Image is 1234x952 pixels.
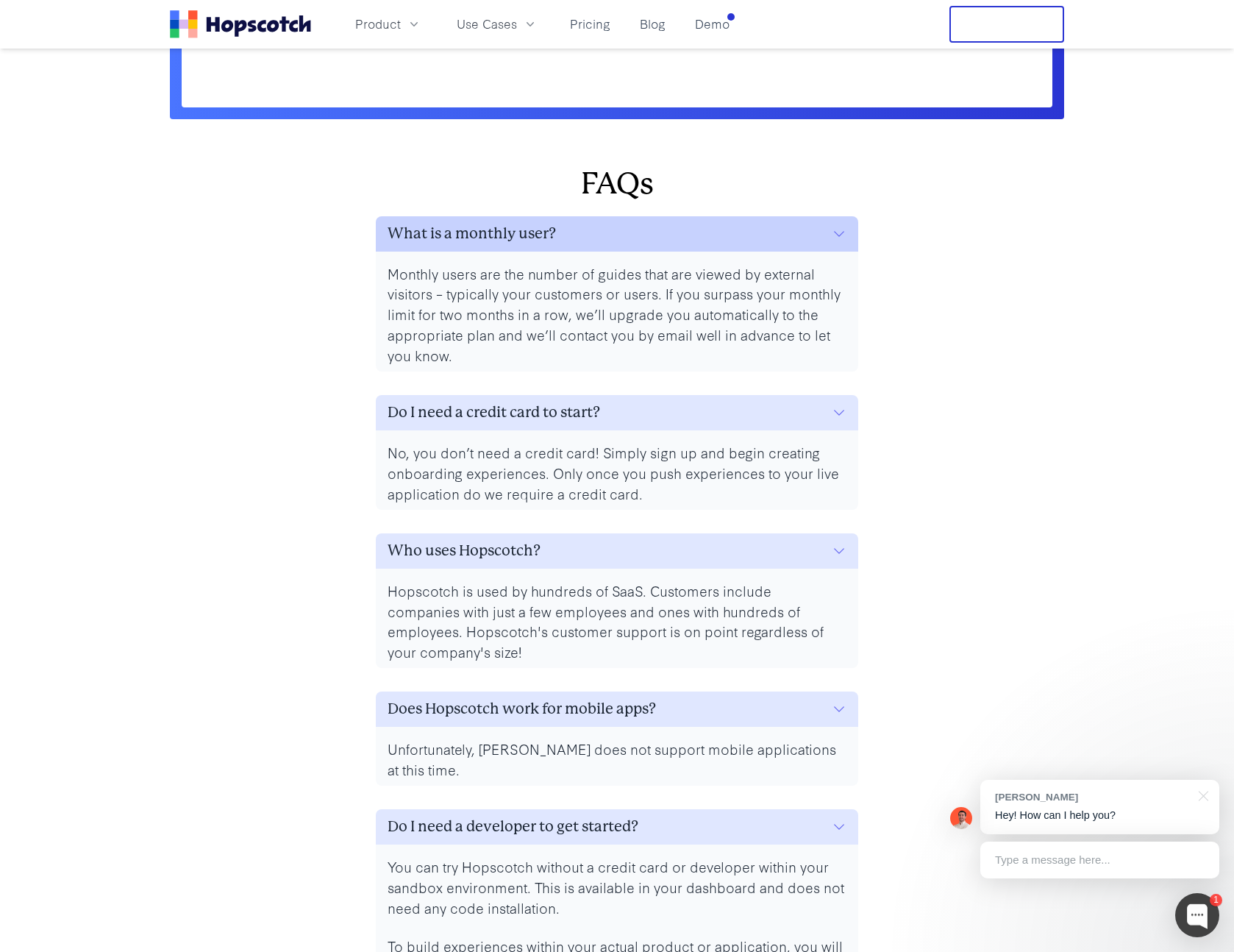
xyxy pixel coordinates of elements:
button: Do I need a developer to get started? [376,809,858,845]
button: Use Cases [448,12,546,36]
a: Home [170,10,311,38]
p: No, you don’t need a credit card! Simply sign up and begin creating onboarding experiences. Only ... [388,442,846,504]
a: Demo [689,12,735,36]
button: Product [346,12,430,36]
h3: Who uses Hopscotch? [388,539,541,563]
div: [PERSON_NAME] [995,790,1190,804]
p: Hey! How can I help you? [995,808,1205,823]
p: Unfortunately, [PERSON_NAME] does not support mobile applications at this time. [388,739,846,780]
a: Blog [634,12,671,36]
div: 1 [1210,894,1222,906]
button: Free Trial [949,6,1064,43]
button: Does Hopscotch work for mobile apps? [376,692,858,727]
button: What is a monthly user? [376,216,858,252]
span: Use Cases [457,15,517,33]
h3: Do I need a developer to get started? [388,815,638,839]
h3: What is a monthly user? [388,222,556,246]
span: Product [355,15,401,33]
h3: Does Hopscotch work for mobile apps? [388,697,656,721]
h2: FAQs [182,166,1052,202]
img: Mark Spera [950,807,972,829]
h3: Do I need a credit card to start? [388,401,600,425]
div: Type a message here... [980,842,1219,878]
button: Do I need a credit card to start? [376,395,858,430]
a: Pricing [564,12,616,36]
p: Monthly users are the number of guides that are viewed by external visitors – typically your cust... [388,263,846,366]
p: Hopscotch is used by hundreds of SaaS. Customers include companies with just a few employees and ... [388,580,846,663]
button: Who uses Hopscotch? [376,533,858,569]
p: You can try Hopscotch without a credit card or developer within your sandbox environment. This is... [388,856,846,918]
